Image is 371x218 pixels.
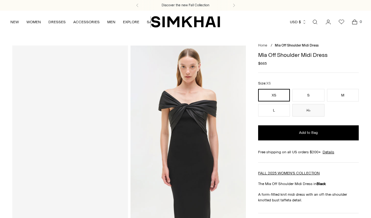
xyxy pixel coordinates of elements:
[26,15,41,29] a: WOMEN
[258,80,271,86] label: Size:
[258,181,359,187] p: The Mia Off Shoulder Midi Dress in
[73,15,100,29] a: ACCESSORIES
[258,52,359,58] h1: Mia Off Shoulder Midi Dress
[299,130,318,135] span: Add to Bag
[258,192,359,203] p: A form-fitted knit midi dress with an off-the-shoulder knotted bust taffeta detail.
[258,61,267,66] span: $665
[290,15,307,29] button: USD $
[266,81,271,85] span: XS
[317,182,326,186] strong: Black
[358,19,363,25] span: 0
[10,15,19,29] a: NEW
[123,15,139,29] a: EXPLORE
[323,149,334,155] a: Details
[292,89,324,101] button: S
[322,16,335,28] a: Go to the account page
[348,16,361,28] a: Open cart modal
[48,15,66,29] a: DRESSES
[309,16,321,28] a: Open search modal
[258,89,290,101] button: XS
[147,15,156,29] a: SALE
[151,16,220,28] a: SIMKHAI
[258,125,359,140] button: Add to Bag
[258,104,290,117] button: L
[258,43,359,48] nav: breadcrumbs
[162,3,209,8] a: Discover the new Fall Collection
[258,171,320,175] a: FALL 2025 WOMEN'S COLLECTION
[327,89,359,101] button: M
[271,43,272,48] div: /
[258,43,267,47] a: Home
[275,43,318,47] span: Mia Off Shoulder Midi Dress
[107,15,115,29] a: MEN
[335,16,348,28] a: Wishlist
[258,149,359,155] div: Free shipping on all US orders $200+
[292,104,324,117] button: XL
